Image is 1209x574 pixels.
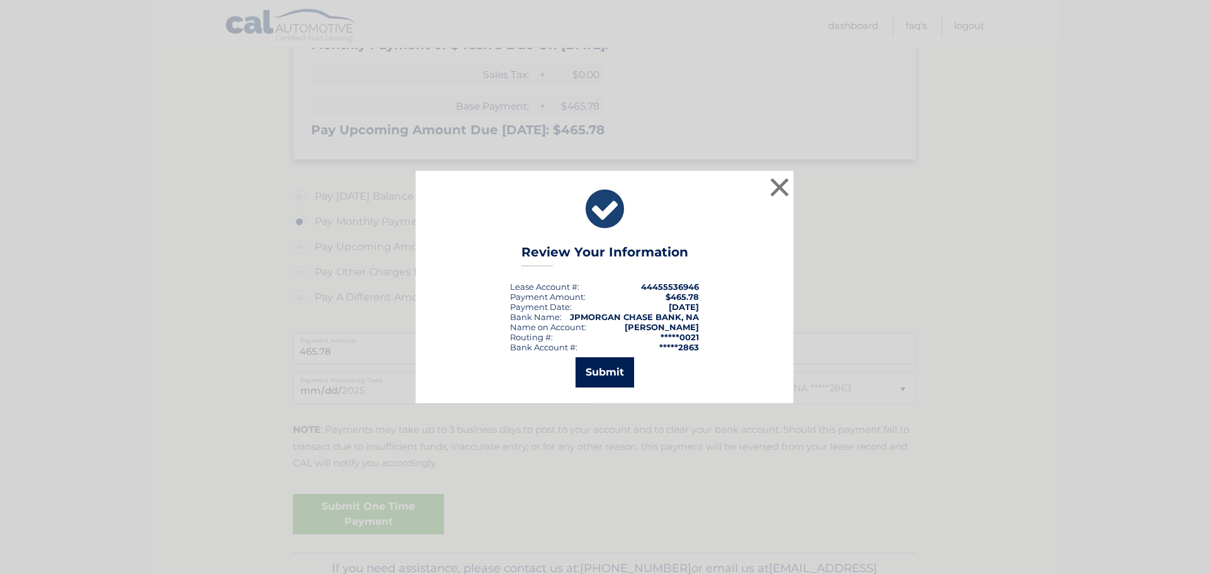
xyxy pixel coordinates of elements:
[576,357,634,387] button: Submit
[510,282,579,292] div: Lease Account #:
[669,302,699,312] span: [DATE]
[510,302,572,312] div: :
[625,322,699,332] strong: [PERSON_NAME]
[570,312,699,322] strong: JPMORGAN CHASE BANK, NA
[510,322,586,332] div: Name on Account:
[510,342,577,352] div: Bank Account #:
[666,292,699,302] span: $465.78
[521,244,688,267] h3: Review Your Information
[641,282,699,292] strong: 44455536946
[510,292,586,302] div: Payment Amount:
[510,312,562,322] div: Bank Name:
[510,302,570,312] span: Payment Date
[767,175,792,200] button: ×
[510,332,553,342] div: Routing #:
